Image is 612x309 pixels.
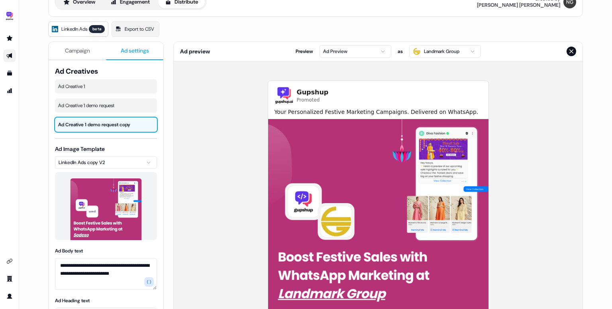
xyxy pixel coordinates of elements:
span: Ad Creative 1 demo request copy [58,121,154,129]
span: Export to CSV [125,25,154,33]
label: Ad Body text [55,248,83,254]
span: Preview [296,47,313,55]
span: Ad preview [180,47,210,55]
span: Ad settings [121,47,149,55]
a: Go to prospects [3,32,16,45]
a: LinkedIn Adsbeta [48,22,108,37]
a: Go to team [3,272,16,285]
span: Campaign [65,47,90,55]
span: Your Personalized Festive Marketing Campaigns. Delivered on WhatsApp. [275,108,482,116]
span: Ad Creatives [55,66,157,76]
span: Promoted [297,97,329,103]
a: Go to integrations [3,255,16,268]
div: beta [89,25,105,33]
a: Go to outbound experience [3,49,16,62]
span: Ad Creative 1 [58,82,154,90]
div: [PERSON_NAME] [PERSON_NAME] [477,2,560,8]
span: Gupshup [297,88,329,97]
label: Ad Heading text [55,297,90,304]
label: Ad Image Template [55,145,105,153]
a: Go to attribution [3,84,16,97]
a: Go to templates [3,67,16,80]
a: Export to CSV [112,22,159,37]
a: Go to profile [3,290,16,303]
span: as [398,47,403,55]
span: LinkedIn Ads [61,25,87,33]
span: Ad Creative 1 demo request [58,102,154,110]
button: Close preview [567,47,576,56]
